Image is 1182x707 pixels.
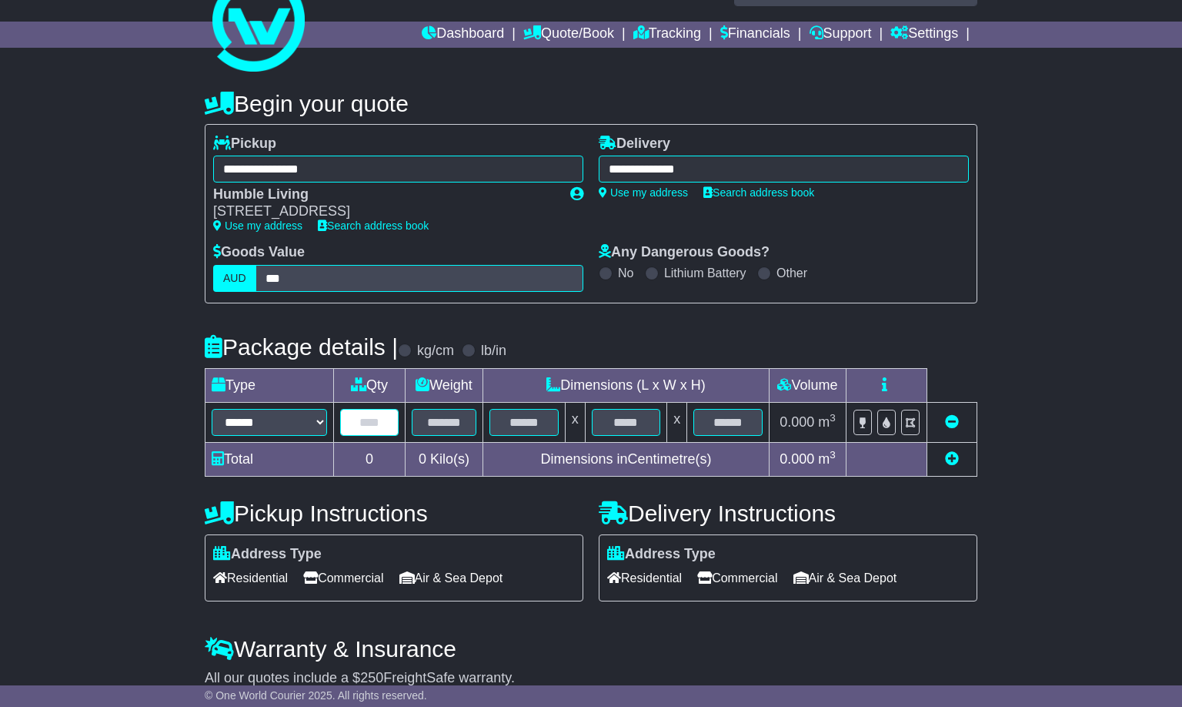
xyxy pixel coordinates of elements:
span: Air & Sea Depot [793,566,897,590]
td: 0 [334,442,406,476]
a: Search address book [703,186,814,199]
div: [STREET_ADDRESS] [213,203,555,220]
a: Quote/Book [523,22,614,48]
span: m [818,414,836,430]
td: Dimensions (L x W x H) [482,368,769,402]
a: Dashboard [422,22,504,48]
a: Tracking [633,22,701,48]
span: 0.000 [780,451,814,467]
span: Commercial [303,566,383,590]
span: m [818,451,836,467]
label: Other [776,266,807,280]
span: Commercial [697,566,777,590]
sup: 3 [830,412,836,424]
h4: Delivery Instructions [599,501,977,526]
sup: 3 [830,449,836,461]
label: lb/in [481,343,506,360]
a: Add new item [945,451,959,467]
td: Weight [406,368,483,402]
label: Delivery [599,136,670,152]
td: Volume [769,368,846,402]
td: Type [205,368,334,402]
label: Address Type [213,546,322,563]
span: © One World Courier 2025. All rights reserved. [205,689,427,702]
label: Address Type [607,546,716,563]
a: Remove this item [945,414,959,430]
a: Financials [720,22,790,48]
td: Dimensions in Centimetre(s) [482,442,769,476]
td: x [565,402,585,442]
td: Qty [334,368,406,402]
a: Search address book [318,219,429,232]
td: Total [205,442,334,476]
a: Settings [890,22,958,48]
span: 250 [360,670,383,685]
span: Residential [213,566,288,590]
label: Pickup [213,136,276,152]
h4: Begin your quote [205,91,977,116]
div: All our quotes include a $ FreightSafe warranty. [205,670,977,687]
span: 0 [419,451,426,467]
h4: Warranty & Insurance [205,636,977,662]
label: Lithium Battery [664,266,746,280]
a: Use my address [599,186,688,199]
td: x [667,402,687,442]
label: No [618,266,633,280]
label: kg/cm [417,343,454,360]
label: Any Dangerous Goods? [599,244,770,261]
h4: Pickup Instructions [205,501,583,526]
td: Kilo(s) [406,442,483,476]
span: 0.000 [780,414,814,430]
a: Support [810,22,872,48]
a: Use my address [213,219,302,232]
label: Goods Value [213,244,305,261]
span: Residential [607,566,682,590]
div: Humble Living [213,186,555,203]
h4: Package details | [205,334,398,360]
label: AUD [213,265,256,292]
span: Air & Sea Depot [399,566,503,590]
